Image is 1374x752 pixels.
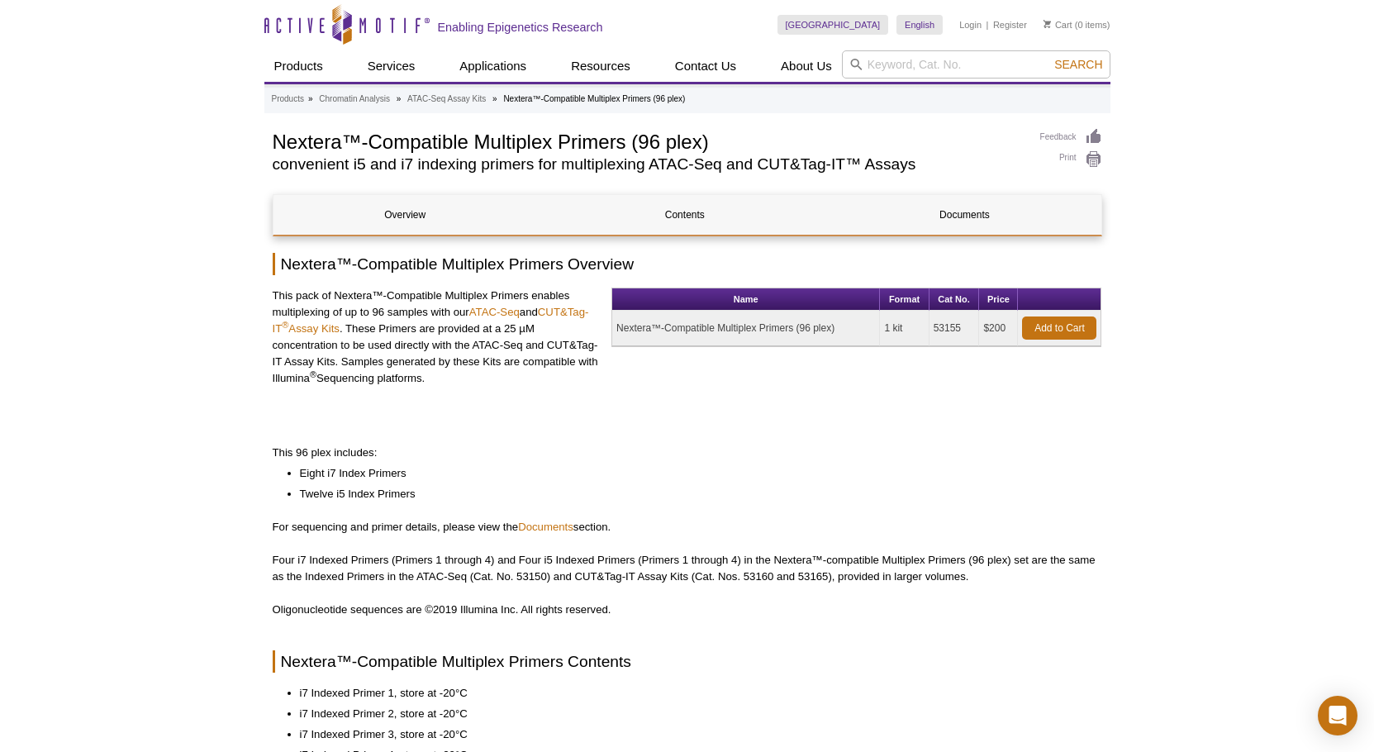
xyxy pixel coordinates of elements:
[273,288,600,387] p: This pack of Nextera™-Compatible Multiplex Primers enables multiplexing of up to 96 samples with ...
[665,50,746,82] a: Contact Us
[273,157,1024,172] h2: convenient i5 and i7 indexing primers for multiplexing ATAC-Seq and CUT&Tag-IT™ Assays
[777,15,889,35] a: [GEOGRAPHIC_DATA]
[979,288,1018,311] th: Price
[273,602,1102,618] p: Oligonucleotide sequences are ©2019 Illumina Inc. All rights reserved.
[272,92,304,107] a: Products
[319,92,390,107] a: Chromatin Analysis
[959,19,982,31] a: Login
[993,19,1027,31] a: Register
[438,20,603,35] h2: Enabling Epigenetics Research
[896,15,943,35] a: English
[612,288,880,311] th: Name
[1044,19,1072,31] a: Cart
[397,94,402,103] li: »
[273,445,1102,461] p: This 96 plex includes:
[300,726,1086,743] li: i7 Indexed Primer 3, store at -20°C
[264,50,333,82] a: Products
[300,465,1086,482] li: Eight i7 Index Primers
[273,552,1102,585] p: Four i7 Indexed Primers (Primers 1 through 4) and Four i5 Indexed Primers (Primers 1 through 4) i...
[492,94,497,103] li: »
[987,15,989,35] li: |
[1044,15,1110,35] li: (0 items)
[273,128,1024,153] h1: Nextera™-Compatible Multiplex Primers (96 plex)
[1040,150,1102,169] a: Print
[880,288,929,311] th: Format
[300,685,1086,702] li: i7 Indexed Primer 1, store at -20°C
[273,195,537,235] a: Overview
[833,195,1096,235] a: Documents
[310,369,316,379] sup: ®
[1049,57,1107,72] button: Search
[561,50,640,82] a: Resources
[929,288,980,311] th: Cat No.
[273,519,1102,535] p: For sequencing and primer details, please view the section.
[842,50,1110,79] input: Keyword, Cat. No.
[771,50,842,82] a: About Us
[880,311,929,346] td: 1 kit
[308,94,313,103] li: »
[1022,317,1096,340] a: Add to Cart
[1044,20,1051,28] img: Your Cart
[1318,696,1357,735] div: Open Intercom Messenger
[282,320,288,330] sup: ®
[358,50,426,82] a: Services
[929,311,980,346] td: 53155
[1040,128,1102,146] a: Feedback
[979,311,1018,346] td: $200
[273,650,1102,673] h2: Nextera™-Compatible Multiplex Primers Contents
[612,311,880,346] td: Nextera™-Compatible Multiplex Primers (96 plex)
[469,306,520,318] a: ATAC-Seq
[300,706,1086,722] li: i7 Indexed Primer 2, store at -20°C
[503,94,685,103] li: Nextera™-Compatible Multiplex Primers (96 plex)
[407,92,486,107] a: ATAC-Seq Assay Kits
[449,50,536,82] a: Applications
[553,195,816,235] a: Contents
[518,521,573,533] a: Documents
[300,486,1086,502] li: Twelve i5 Index Primers
[1054,58,1102,71] span: Search
[273,253,1102,275] h2: Nextera™-Compatible Multiplex Primers Overview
